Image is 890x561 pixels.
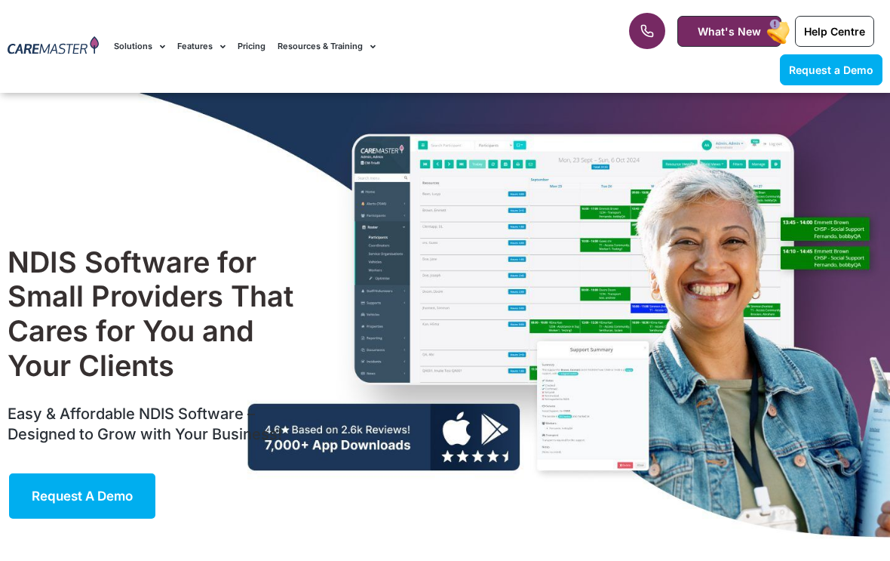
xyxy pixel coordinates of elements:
[698,25,761,38] span: What's New
[780,54,882,85] a: Request a Demo
[278,21,376,72] a: Resources & Training
[804,25,865,38] span: Help Centre
[789,63,873,76] span: Request a Demo
[8,245,304,383] h1: NDIS Software for Small Providers That Cares for You and Your Clients
[8,36,99,57] img: CareMaster Logo
[177,21,226,72] a: Features
[8,472,157,520] a: Request a Demo
[114,21,568,72] nav: Menu
[795,16,874,47] a: Help Centre
[238,21,265,72] a: Pricing
[32,489,133,504] span: Request a Demo
[8,405,282,443] span: Easy & Affordable NDIS Software – Designed to Grow with Your Business!
[114,21,165,72] a: Solutions
[677,16,781,47] a: What's New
